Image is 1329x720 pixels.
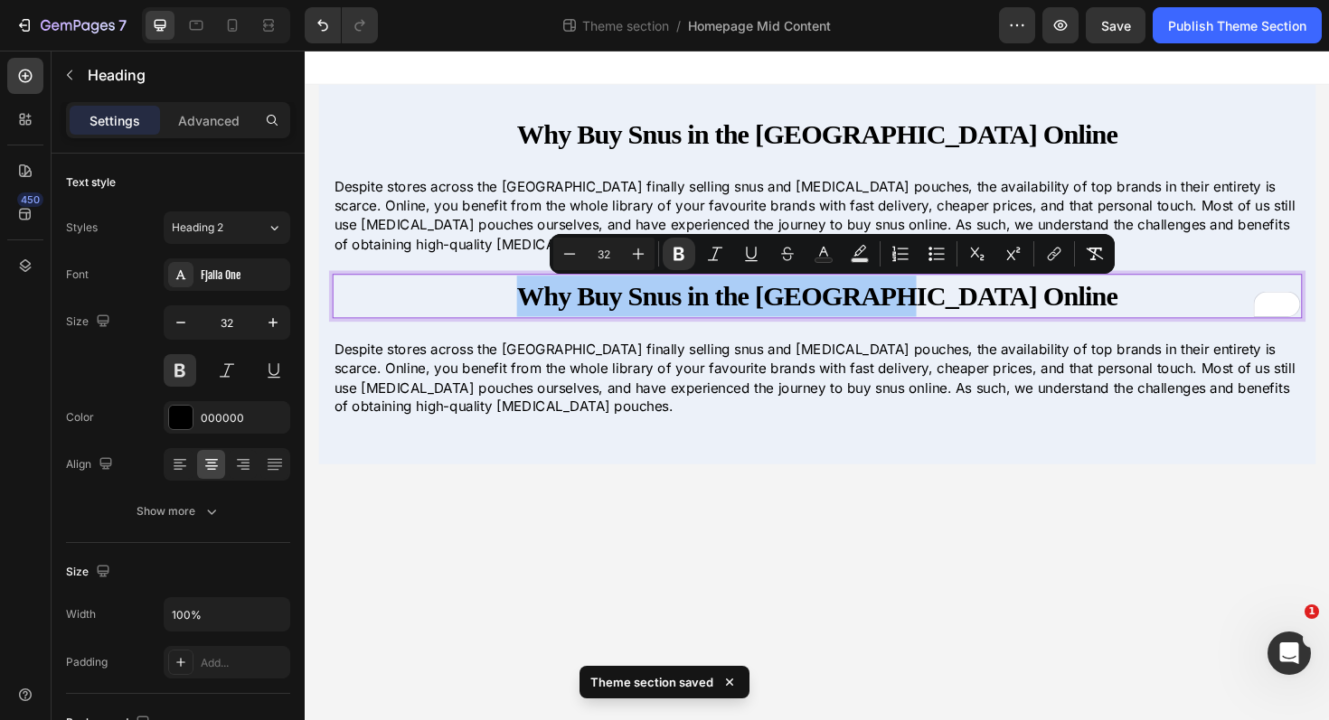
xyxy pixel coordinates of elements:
span: Homepage Mid Content [688,16,831,35]
div: Size [66,560,114,584]
p: Theme section saved [590,673,713,691]
p: Despite stores across the [GEOGRAPHIC_DATA] finally selling snus and [MEDICAL_DATA] pouches, the ... [31,134,1054,215]
strong: Why Buy Snus in the [GEOGRAPHIC_DATA] Online [224,244,861,276]
div: Fjalla One [201,267,286,284]
span: 1 [1305,604,1319,619]
p: Heading [88,64,283,86]
div: Color [66,409,94,425]
p: Despite stores across the [GEOGRAPHIC_DATA] finally selling snus and [MEDICAL_DATA] pouches, the ... [31,306,1054,388]
span: Heading 2 [172,220,223,236]
div: Styles [66,220,98,236]
p: 7 [118,14,127,36]
h2: To enrich screen reader interactions, please activate Accessibility in Grammarly extension settings [29,237,1056,284]
button: Publish Theme Section [1153,7,1322,43]
iframe: Intercom live chat [1268,631,1311,675]
div: Undo/Redo [305,7,378,43]
span: / [676,16,681,35]
div: Editor contextual toolbar [550,234,1115,274]
iframe: To enrich screen reader interactions, please activate Accessibility in Grammarly extension settings [305,51,1329,720]
div: Align [66,453,117,477]
div: Font [66,266,89,283]
span: Save [1101,18,1131,33]
div: Publish Theme Section [1168,16,1306,35]
div: Add... [201,655,286,671]
div: Size [66,310,114,334]
button: Save [1086,7,1145,43]
div: Rich Text Editor. Editing area: main [29,112,1056,237]
div: 450 [17,192,43,207]
p: Settings [90,111,140,130]
button: Show more [66,495,290,528]
div: Show more [137,502,221,520]
div: Text style [66,174,116,191]
span: Theme section [579,16,673,35]
div: Width [66,606,96,622]
div: Padding [66,654,108,670]
p: Advanced [178,111,240,130]
button: 7 [7,7,135,43]
button: Heading 2 [164,211,290,244]
input: Auto [165,598,289,631]
div: 000000 [201,410,286,426]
